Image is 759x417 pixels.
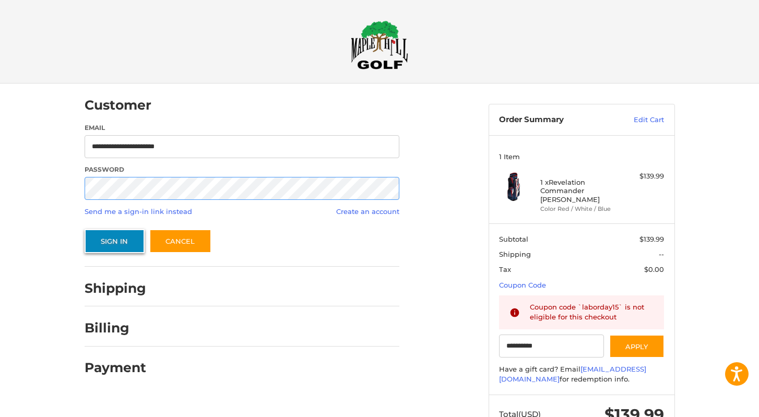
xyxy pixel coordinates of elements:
span: Shipping [499,250,531,258]
button: Sign In [85,229,145,253]
h2: Shipping [85,280,146,296]
div: Coupon code `laborday15` is not eligible for this checkout [530,302,654,323]
h2: Customer [85,97,151,113]
img: Maple Hill Golf [351,20,408,69]
div: Have a gift card? Email for redemption info. [499,364,664,385]
h3: Order Summary [499,115,611,125]
span: -- [659,250,664,258]
a: Edit Cart [611,115,664,125]
a: Cancel [149,229,211,253]
span: $0.00 [644,265,664,273]
input: Gift Certificate or Coupon Code [499,335,604,358]
h2: Payment [85,360,146,376]
div: $139.99 [623,171,664,182]
button: Apply [609,335,665,358]
span: Tax [499,265,511,273]
a: Coupon Code [499,281,546,289]
li: Color Red / White / Blue [540,205,620,213]
a: Create an account [336,207,399,216]
h3: 1 Item [499,152,664,161]
h4: 1 x Revelation Commander [PERSON_NAME] [540,178,620,204]
span: $139.99 [639,235,664,243]
iframe: Google Customer Reviews [673,389,759,417]
h2: Billing [85,320,146,336]
span: Subtotal [499,235,528,243]
label: Email [85,123,399,133]
a: Send me a sign-in link instead [85,207,192,216]
label: Password [85,165,399,174]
